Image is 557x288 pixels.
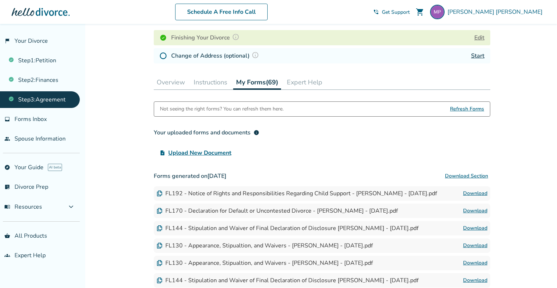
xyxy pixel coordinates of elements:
[474,33,484,42] button: Edit
[284,75,325,89] button: Expert Help
[463,224,487,233] a: Download
[4,203,42,211] span: Resources
[154,128,259,137] div: Your uploaded forms and documents
[157,242,373,250] div: FL130 - Appearance, Stipualtion, and Waivers - [PERSON_NAME] - [DATE].pdf
[4,204,10,210] span: menu_book
[160,52,167,59] img: Not Started
[373,9,410,16] a: phone_in_talkGet Support
[416,8,424,16] span: shopping_cart
[463,241,487,250] a: Download
[252,51,259,59] img: Question Mark
[157,207,398,215] div: FL170 - Declaration for Default or Uncontested Divorce - [PERSON_NAME] - [DATE].pdf
[171,51,261,60] h4: Change of Address (optional)
[67,203,75,211] span: expand_more
[463,276,487,285] a: Download
[157,191,162,196] img: Document
[253,130,259,135] span: info
[471,52,484,60] a: Start
[157,259,373,267] div: FL130 - Appearance, Stipualtion, and Waivers - [PERSON_NAME] - [DATE].pdf
[48,164,62,171] span: AI beta
[4,116,10,122] span: inbox
[160,102,284,116] div: Not seeing the right forms? You can refresh them here.
[233,75,281,90] button: My Forms(69)
[521,253,557,288] iframe: Chat Widget
[232,33,239,41] img: Question Mark
[191,75,230,89] button: Instructions
[157,243,162,249] img: Document
[154,75,188,89] button: Overview
[4,184,10,190] span: list_alt_check
[443,169,490,183] button: Download Section
[157,224,418,232] div: FL144 - Stipulation and Waiver of Final Declaration of Disclosure [PERSON_NAME] - [DATE].pdf
[157,277,162,283] img: Document
[168,149,231,157] span: Upload New Document
[157,225,162,231] img: Document
[157,276,418,284] div: FL144 - Stipulation and Waiver of Final Declaration of Disclosure [PERSON_NAME] - [DATE].pdf
[463,259,487,267] a: Download
[430,5,445,19] img: megan.petruccelli@gmail.com
[382,9,410,16] span: Get Support
[463,189,487,198] a: Download
[4,136,10,142] span: people
[447,8,545,16] span: [PERSON_NAME] [PERSON_NAME]
[157,260,162,266] img: Document
[15,115,47,123] span: Forms Inbox
[171,33,242,42] h4: Finishing Your Divorce
[463,206,487,215] a: Download
[450,102,484,116] span: Refresh Forms
[4,38,10,44] span: flag_2
[160,150,165,156] span: upload_file
[175,4,268,20] a: Schedule A Free Info Call
[4,233,10,239] span: shopping_basket
[157,189,437,197] div: FL192 - Notice of Rights and Responsibilities Regarding Child Support - [PERSON_NAME] - [DATE].pdf
[154,169,490,183] h3: Forms generated on [DATE]
[4,252,10,258] span: groups
[4,164,10,170] span: explore
[160,34,167,41] img: Completed
[157,208,162,214] img: Document
[373,9,379,15] span: phone_in_talk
